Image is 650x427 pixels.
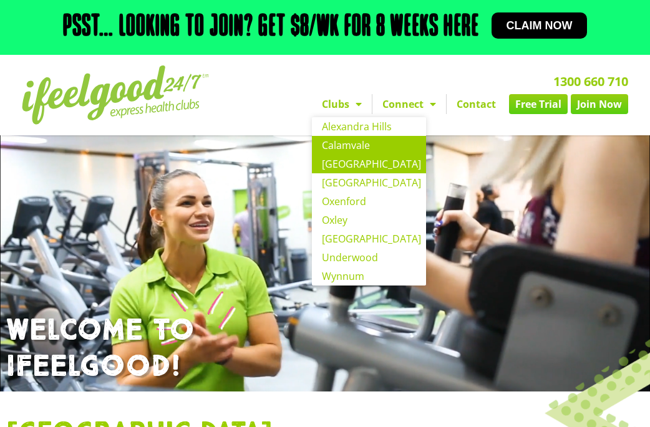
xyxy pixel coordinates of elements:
a: Join Now [571,94,628,114]
a: Oxley [312,211,426,229]
a: Contact [447,94,506,114]
a: Wynnum [312,267,426,285]
nav: Menu [238,94,628,114]
a: [GEOGRAPHIC_DATA] [312,173,426,192]
h1: WELCOME TO IFEELGOOD! [6,313,644,385]
a: Alexandra Hills [312,117,426,136]
ul: Clubs [312,117,426,285]
h2: Psst… Looking to join? Get $8/wk for 8 weeks here [63,12,479,42]
a: Clubs [312,94,372,114]
a: Claim now [492,12,588,39]
a: [GEOGRAPHIC_DATA] [312,155,426,173]
a: Underwood [312,248,426,267]
span: Claim now [507,20,573,31]
a: Oxenford [312,192,426,211]
a: 1300 660 710 [553,73,628,90]
a: Connect [372,94,446,114]
a: Free Trial [509,94,568,114]
a: Calamvale [312,136,426,155]
a: [GEOGRAPHIC_DATA] [312,229,426,248]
